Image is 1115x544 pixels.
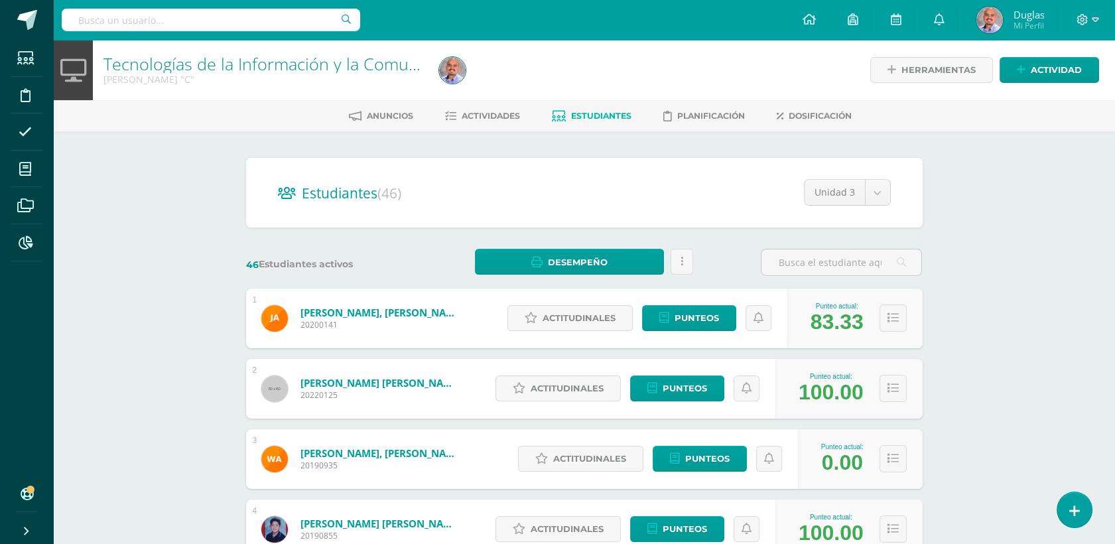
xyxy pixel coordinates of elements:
a: Estudiantes [552,105,631,127]
span: Dosificación [789,111,852,121]
span: Actividades [462,111,520,121]
div: 0.00 [822,450,863,475]
div: 4 [253,506,257,515]
span: Punteos [685,446,730,471]
a: Unidad 3 [805,180,890,205]
a: [PERSON_NAME] [PERSON_NAME] [300,376,460,389]
div: 3 [253,436,257,445]
input: Busca el estudiante aquí... [761,249,921,275]
input: Busca un usuario... [62,9,360,31]
span: 20220125 [300,389,460,401]
span: 20190855 [300,530,460,541]
a: [PERSON_NAME] [PERSON_NAME] [300,517,460,530]
div: 83.33 [811,310,864,334]
span: Punteos [675,306,719,330]
a: Actitudinales [495,516,621,542]
span: Actitudinales [531,517,604,541]
a: Planificación [663,105,745,127]
span: Unidad 3 [815,180,855,205]
span: Actividad [1031,58,1082,82]
a: Punteos [630,516,724,542]
span: Actitudinales [531,376,604,401]
img: 97e939fe773dc47ac150463c175d87df.png [261,516,288,543]
div: 1 [253,295,257,305]
img: bffc47abd12a26f1355da0346ea561d6.png [261,446,288,472]
a: Actitudinales [507,305,633,331]
div: Quinto Bachillerato 'C' [103,73,423,86]
a: Actividad [1000,57,1099,83]
span: Actitudinales [553,446,626,471]
a: Desempeño [475,249,664,275]
span: 46 [246,259,259,271]
a: Actividades [445,105,520,127]
a: Punteos [630,375,724,401]
div: Punteo actual: [811,303,864,310]
img: 303f0dfdc36eeea024f29b2ae9d0f183.png [976,7,1003,33]
span: (46) [377,184,401,202]
span: Punteos [663,517,707,541]
span: 20190935 [300,460,460,471]
div: Punteo actual: [821,443,864,450]
h1: Tecnologías de la Información y la Comunicación [103,54,423,73]
span: Estudiantes [571,111,631,121]
span: Anuncios [367,111,413,121]
span: Punteos [663,376,707,401]
span: Desempeño [548,250,608,275]
a: Anuncios [349,105,413,127]
a: [PERSON_NAME], [PERSON_NAME] [300,306,460,319]
span: Duglas [1013,8,1044,21]
span: Herramientas [901,58,976,82]
a: Herramientas [870,57,993,83]
img: 962dd23c708a7ad45b783b0424437d56.png [261,305,288,332]
a: Punteos [642,305,736,331]
img: 60x60 [261,375,288,402]
label: Estudiantes activos [246,258,407,271]
a: Punteos [653,446,747,472]
div: 2 [253,366,257,375]
div: 100.00 [799,380,864,405]
span: Estudiantes [302,184,401,202]
a: Tecnologías de la Información y la Comunicación [103,52,471,75]
span: Planificación [677,111,745,121]
div: Punteo actual: [799,513,864,521]
img: 303f0dfdc36eeea024f29b2ae9d0f183.png [439,57,466,84]
a: [PERSON_NAME], [PERSON_NAME] [300,446,460,460]
a: Actitudinales [518,446,643,472]
span: 20200141 [300,319,460,330]
div: Punteo actual: [799,373,864,380]
span: Mi Perfil [1013,20,1044,31]
a: Actitudinales [495,375,621,401]
a: Dosificación [777,105,852,127]
span: Actitudinales [543,306,616,330]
